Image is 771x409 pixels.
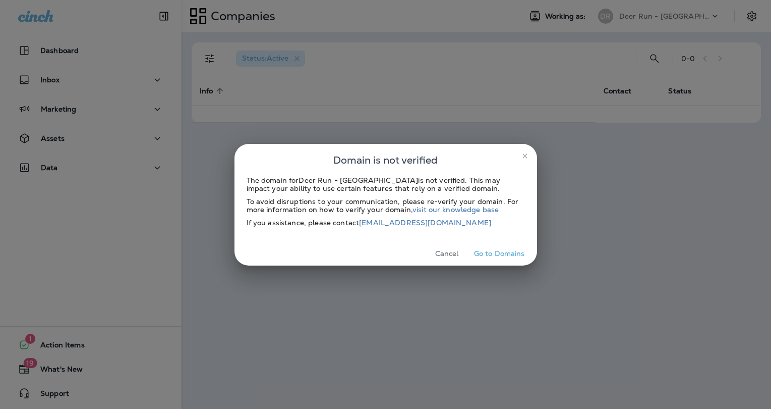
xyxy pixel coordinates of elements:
span: Domain is not verified [333,152,438,168]
div: To avoid disruptions to your communication, please re-verify your domain. For more information on... [247,197,525,214]
a: [EMAIL_ADDRESS][DOMAIN_NAME] [359,218,491,227]
button: close [517,148,533,164]
button: Go to Domains [470,246,529,262]
div: If you assistance, please contact [247,219,525,227]
button: Cancel [428,246,466,262]
a: visit our knowledge base [412,205,499,214]
div: The domain for Deer Run - [GEOGRAPHIC_DATA] is not verified. This may impact your ability to use ... [247,176,525,192]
